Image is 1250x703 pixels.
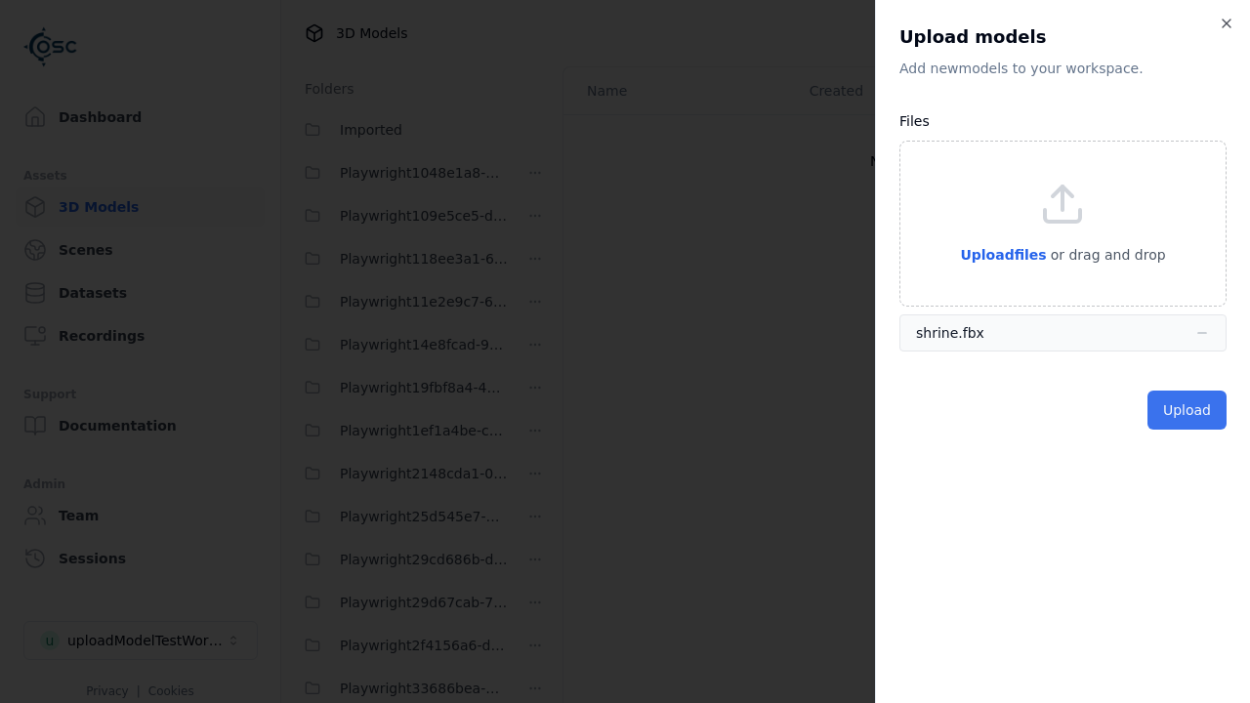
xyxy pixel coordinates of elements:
[960,247,1046,263] span: Upload files
[1047,243,1166,267] p: or drag and drop
[899,113,930,129] label: Files
[916,323,984,343] div: shrine.fbx
[899,59,1227,78] p: Add new model s to your workspace.
[899,23,1227,51] h2: Upload models
[1147,391,1227,430] button: Upload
